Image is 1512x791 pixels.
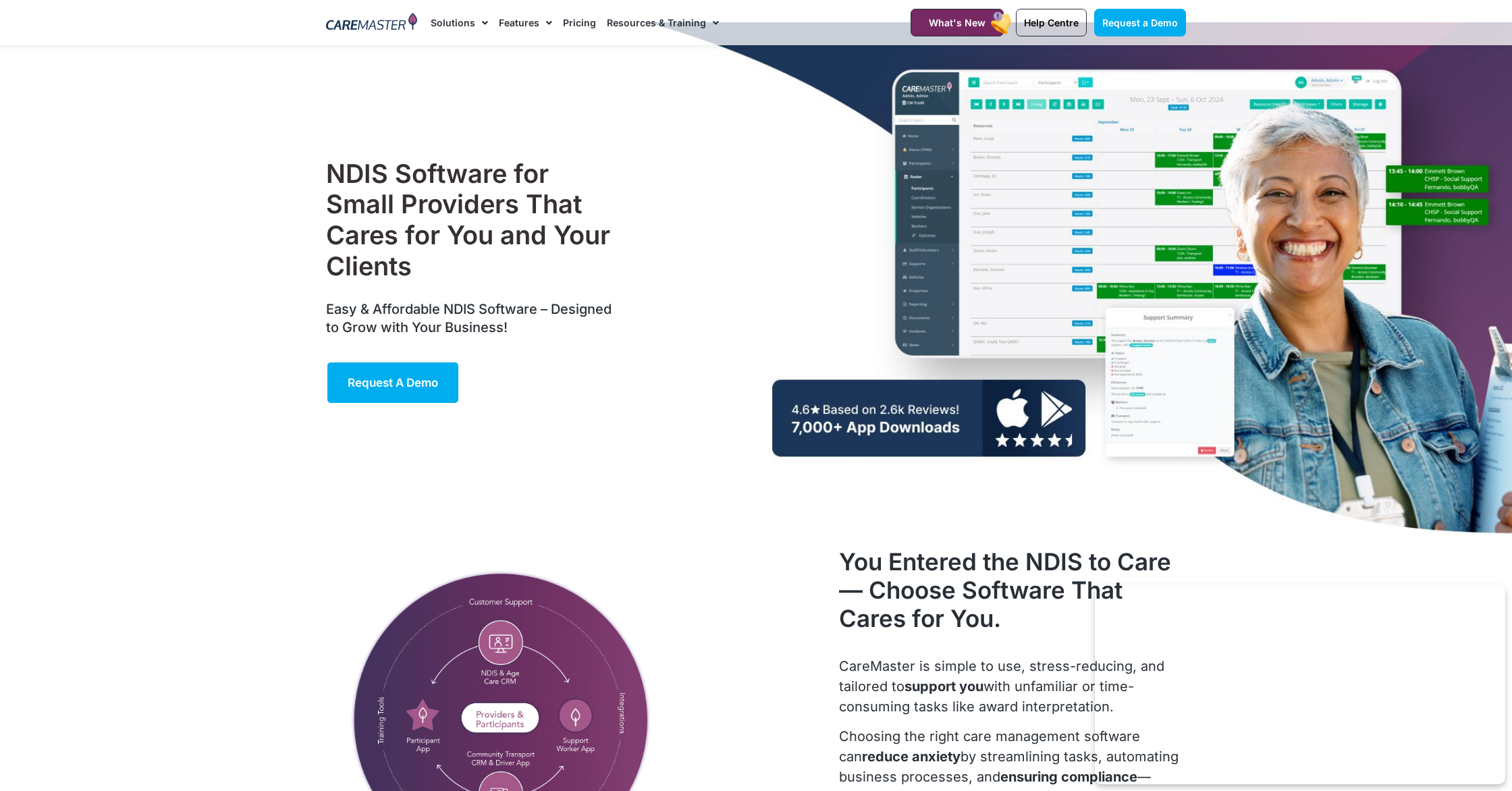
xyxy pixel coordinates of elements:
[348,376,438,389] span: Request a Demo
[326,13,417,33] img: CareMaster Logo
[326,301,612,335] span: Easy & Affordable NDIS Software – Designed to Grow with Your Business!
[839,547,1186,632] h2: You Entered the NDIS to Care— Choose Software That Cares for You.
[326,361,460,404] a: Request a Demo
[911,9,1004,36] a: What's New
[1094,9,1186,36] a: Request a Demo
[862,748,961,765] strong: reduce anxiety
[905,678,983,694] strong: support you
[839,656,1186,717] p: CareMaster is simple to use, stress-reducing, and tailored to with unfamiliar or time-consuming t...
[1000,769,1137,785] strong: ensuring compliance
[1095,584,1505,784] iframe: Popup CTA
[1024,17,1079,28] span: Help Centre
[1016,9,1087,36] a: Help Centre
[1102,17,1178,28] span: Request a Demo
[929,17,986,28] span: What's New
[326,159,618,281] h1: NDIS Software for Small Providers That Cares for You and Your Clients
